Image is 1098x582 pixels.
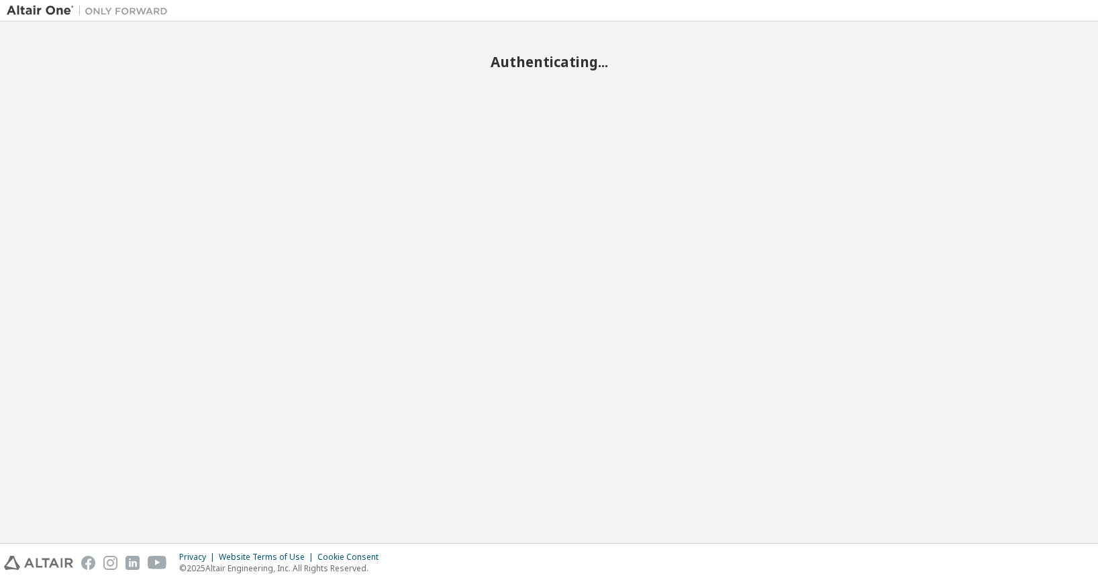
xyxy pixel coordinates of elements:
[7,53,1091,70] h2: Authenticating...
[126,556,140,570] img: linkedin.svg
[4,556,73,570] img: altair_logo.svg
[148,556,167,570] img: youtube.svg
[179,563,387,574] p: © 2025 Altair Engineering, Inc. All Rights Reserved.
[81,556,95,570] img: facebook.svg
[103,556,117,570] img: instagram.svg
[7,4,174,17] img: Altair One
[317,552,387,563] div: Cookie Consent
[219,552,317,563] div: Website Terms of Use
[179,552,219,563] div: Privacy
